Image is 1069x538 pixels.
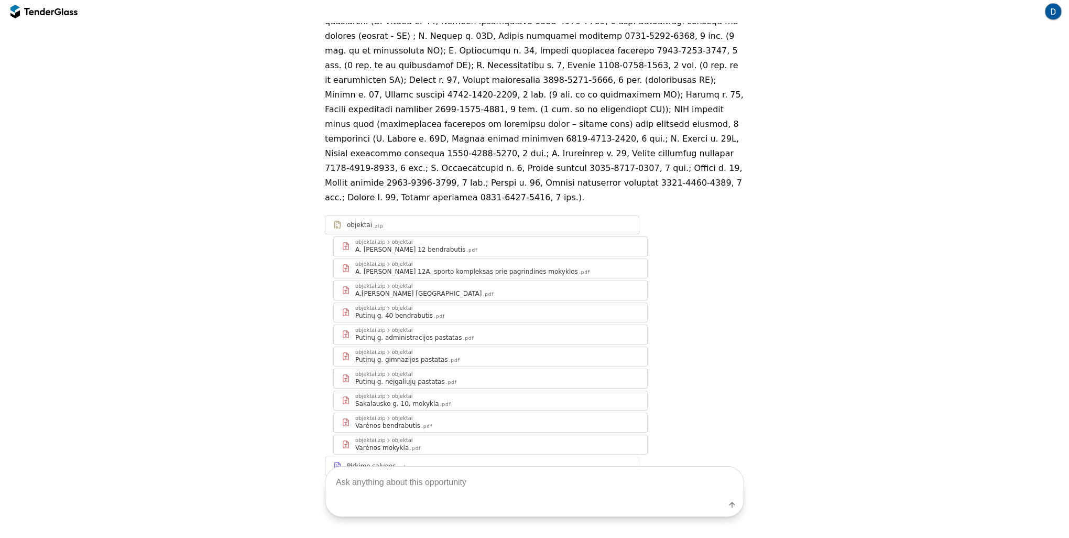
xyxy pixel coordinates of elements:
a: objektai.zipobjektaiVarėnos bendrabutis.pdf [333,413,648,433]
div: objektai.zip [355,328,386,333]
div: objektai [392,240,413,245]
div: objektai.zip [355,372,386,377]
div: objektai.zip [355,284,386,289]
div: objektai [392,306,413,311]
a: objektai.zipobjektaiPutinų g. 40 bendrabutis.pdf [333,303,648,322]
div: objektai.zip [355,394,386,399]
a: objektai.zipobjektaiSakalausko g. 10, mokykla.pdf [333,391,648,411]
div: objektai [392,262,413,267]
a: objektai.zipobjektaiA. [PERSON_NAME] 12 bendrabutis.pdf [333,236,648,256]
div: .pdf [449,357,460,364]
div: Varėnos mokykla [355,444,409,452]
div: .pdf [440,401,451,408]
div: Varėnos bendrabutis [355,422,420,430]
a: objektai.zip [325,216,639,234]
div: objektai.zip [355,350,386,355]
div: A. [PERSON_NAME] 12A, sporto kompleksas prie pagrindinės mokyklos [355,267,578,276]
div: .pdf [421,423,432,430]
div: Putinų g. 40 bendrabutis [355,311,433,320]
div: objektai [347,221,372,229]
div: .pdf [483,291,494,298]
div: objektai [392,394,413,399]
div: A. [PERSON_NAME] 12 bendrabutis [355,245,465,254]
div: objektai.zip [355,240,386,245]
div: .pdf [463,335,474,342]
a: objektai.zipobjektaiPutinų g. gimnazijos pastatas.pdf [333,347,648,367]
div: objektai.zip [355,306,386,311]
div: A.[PERSON_NAME] [GEOGRAPHIC_DATA] [355,289,482,298]
a: objektai.zipobjektaiA. [PERSON_NAME] 12A, sporto kompleksas prie pagrindinės mokyklos.pdf [333,259,648,278]
a: objektai.zipobjektaiA.[PERSON_NAME] [GEOGRAPHIC_DATA].pdf [333,281,648,300]
div: objektai [392,328,413,333]
a: objektai.zipobjektaiPutinų g. administracijos pastatas.pdf [333,325,648,345]
div: .zip [373,223,383,230]
div: Sakalausko g. 10, mokykla [355,400,439,408]
div: objektai.zip [355,262,386,267]
div: Putinų g. administracijos pastatas [355,333,462,342]
div: objektai.zip [355,438,386,443]
div: .pdf [434,313,445,320]
a: objektai.zipobjektaiVarėnos mokykla.pdf [333,435,648,455]
div: Putinų g. gimnazijos pastatas [355,356,448,364]
div: objektai.zip [355,416,386,421]
div: .pdf [446,379,457,386]
a: objektai.zipobjektaiPutinų g. nėįgaliųjų pastatas.pdf [333,369,648,389]
div: Putinų g. nėįgaliųjų pastatas [355,378,445,386]
div: objektai [392,284,413,289]
div: objektai [392,416,413,421]
div: .pdf [466,247,477,254]
div: objektai [392,350,413,355]
div: objektai [392,438,413,443]
div: objektai [392,372,413,377]
div: .pdf [579,269,590,276]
